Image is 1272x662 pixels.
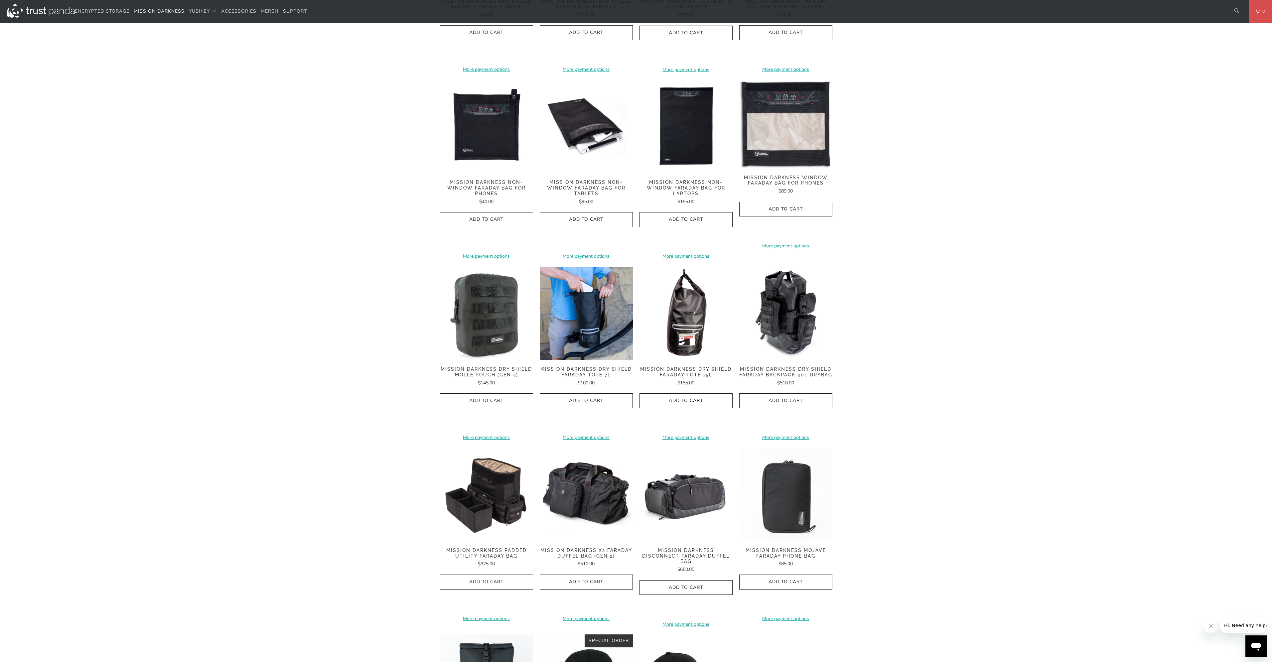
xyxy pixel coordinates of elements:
img: Mission Darkness Dry Shield MOLLE Pouch (Gen 2) - Trust Panda [440,267,533,360]
img: Mission Darkness Non-Window Faraday Bag for Laptops [639,80,733,173]
span: Accessories [221,8,256,14]
span: Mission Darkness Disconnect Faraday Duffel Bag [639,548,733,564]
span: $40.00 [479,199,494,205]
button: Add to Cart [540,25,633,40]
span: Merch [261,8,279,14]
a: More payment options [440,253,533,260]
button: Add to Cart [440,25,533,40]
img: Trust Panda Australia [7,4,75,18]
span: $325.00 [478,561,495,567]
button: Add to Cart [540,575,633,590]
button: Add to Cart [540,212,633,227]
span: Mission Darkness Non-Window Faraday Bag for Tablets [540,180,633,196]
a: Mission Darkness Dry Shield Faraday Tote 15L Mission Darkness Dry Shield Faraday Tote 15L [639,267,733,360]
button: Add to Cart [440,393,533,408]
nav: Translation missing: en.navigation.header.main_nav [75,4,307,19]
a: Merch [261,4,279,19]
a: Mission Darkness Dry Shield MOLLE Pouch (Gen 2) $145.00 [440,366,533,387]
span: $85.00 [778,561,793,567]
a: Mission Darkness Dry Shield Faraday Backpack 40L Drybag Mission Darkness Dry Shield Faraday Backp... [739,267,832,360]
summary: YubiKey [189,4,217,19]
a: Mission Darkness Dry Shield Faraday Backpack 40L Drybag $510.00 [739,366,832,387]
a: Mission Darkness Non-Window Faraday Bag for Laptops $155.00 [639,180,733,205]
span: Add to Cart [746,398,825,404]
button: Add to Cart [540,393,633,408]
iframe: Close message [1204,619,1217,633]
span: Mission Darkness Padded Utility Faraday Bag [440,548,533,559]
button: Add to Cart [739,202,832,217]
span: Add to Cart [646,398,726,404]
a: Mission Darkness Padded Utility Faraday Bag Mission Darkness Padded Utility Faraday Bag [440,448,533,541]
a: More payment options [639,621,733,628]
a: More payment options [739,615,832,622]
span: Add to Cart [646,30,726,36]
span: $145.00 [478,380,495,386]
iframe: Message from company [1220,618,1267,633]
a: Mission Darkness Non-Window Faraday Bag for Phones Mission Darkness Non-Window Faraday Bag for Ph... [440,80,533,173]
span: Add to Cart [447,398,526,404]
a: Mission Darkness Mojave Faraday Phone Bag Mission Darkness Mojave Faraday Phone Bag [739,448,832,541]
span: Add to Cart [447,217,526,222]
button: Add to Cart [639,580,733,595]
button: Add to Cart [639,26,733,41]
a: Mission Darkness Non-Window Faraday Bag for Tablets Mission Darkness Non-Window Faraday Bag for T... [540,80,633,173]
a: More payment options [540,434,633,441]
a: Mission Darkness Non-Window Faraday Bag for Tablets $95.00 [540,180,633,205]
a: Mission Darkness Dry Shield Faraday Tote 7L $100.00 [540,366,633,387]
img: Mission Darkness Mojave Faraday Phone Bag [739,448,832,541]
button: Add to Cart [739,393,832,408]
span: Add to Cart [746,579,825,585]
span: Mission Darkness Mojave Faraday Phone Bag [739,548,832,559]
img: Mission Darkness Non-Window Faraday Bag for Tablets [540,80,633,173]
span: Add to Cart [447,30,526,36]
span: $95.00 [579,199,593,205]
span: Special Order [589,637,629,644]
a: More payment options [540,66,633,73]
button: Add to Cart [639,393,733,408]
img: Mission Darkness X2 Faraday Duffel Bag (Gen 2) [540,448,633,541]
a: More payment options [739,434,832,441]
a: Mission Darkness Window Faraday Bag for Phones $89.00 [739,175,832,195]
a: Mission Darkness Dry Shield MOLLE Pouch (Gen 2) - Trust Panda Mission Darkness Dry Shield MOLLE P... [440,267,533,360]
a: More payment options [440,66,533,73]
a: Mission Darkness Dry Shield Faraday Tote 15L $155.00 [639,366,733,387]
a: Mission Darkness Disconnect Faraday Duffel Bag $650.00 [639,548,733,574]
span: $155.00 [677,380,694,386]
span: $100.00 [578,380,595,386]
button: Add to Cart [440,212,533,227]
a: Mission Darkness Mojave Faraday Phone Bag $85.00 [739,548,832,568]
img: Mission Darkness Dry Shield Faraday Backpack 40L Drybag [739,267,832,360]
a: More payment options [639,253,733,260]
img: Mission Darkness Window Faraday Bag for Phones [739,80,832,168]
button: Add to Cart [739,25,832,40]
a: Mission Darkness Non-Window Faraday Bag for Phones $40.00 [440,180,533,205]
span: Mission Darkness Non-Window Faraday Bag for Phones [440,180,533,196]
span: Add to Cart [547,217,626,222]
a: Support [283,4,307,19]
span: $155.00 [677,199,694,205]
button: Add to Cart [639,212,733,227]
a: More payment options [739,66,832,73]
span: Mission Darkness Dry Shield MOLLE Pouch (Gen 2) [440,366,533,378]
span: Encrypted Storage [75,8,129,14]
span: $650.00 [677,566,694,573]
span: Mission Darkness Non-Window Faraday Bag for Laptops [639,180,733,196]
span: Add to Cart [547,30,626,36]
a: More payment options [440,615,533,622]
span: $89.00 [778,188,793,194]
span: Add to Cart [547,398,626,404]
span: Hi. Need any help? [4,5,48,10]
span: Add to Cart [447,579,526,585]
span: Add to Cart [746,206,825,212]
span: Support [283,8,307,14]
a: Mission Darkness [134,4,185,19]
a: Mission Darkness Padded Utility Faraday Bag $325.00 [440,548,533,568]
a: Mission Darkness Disconnect Faraday Duffel Bag Mission Darkness Disconnect Faraday Duffel Bag [639,448,733,541]
span: Mission Darkness Dry Shield Faraday Backpack 40L Drybag [739,366,832,378]
button: Add to Cart [440,575,533,590]
a: Mission Darkness Non-Window Faraday Bag for Laptops Mission Darkness Non-Window Faraday Bag for L... [639,80,733,173]
span: Mission Darkness X2 Faraday Duffel Bag (Gen 2) [540,548,633,559]
a: More payment options [639,66,733,73]
iframe: Button to launch messaging window [1245,635,1267,657]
